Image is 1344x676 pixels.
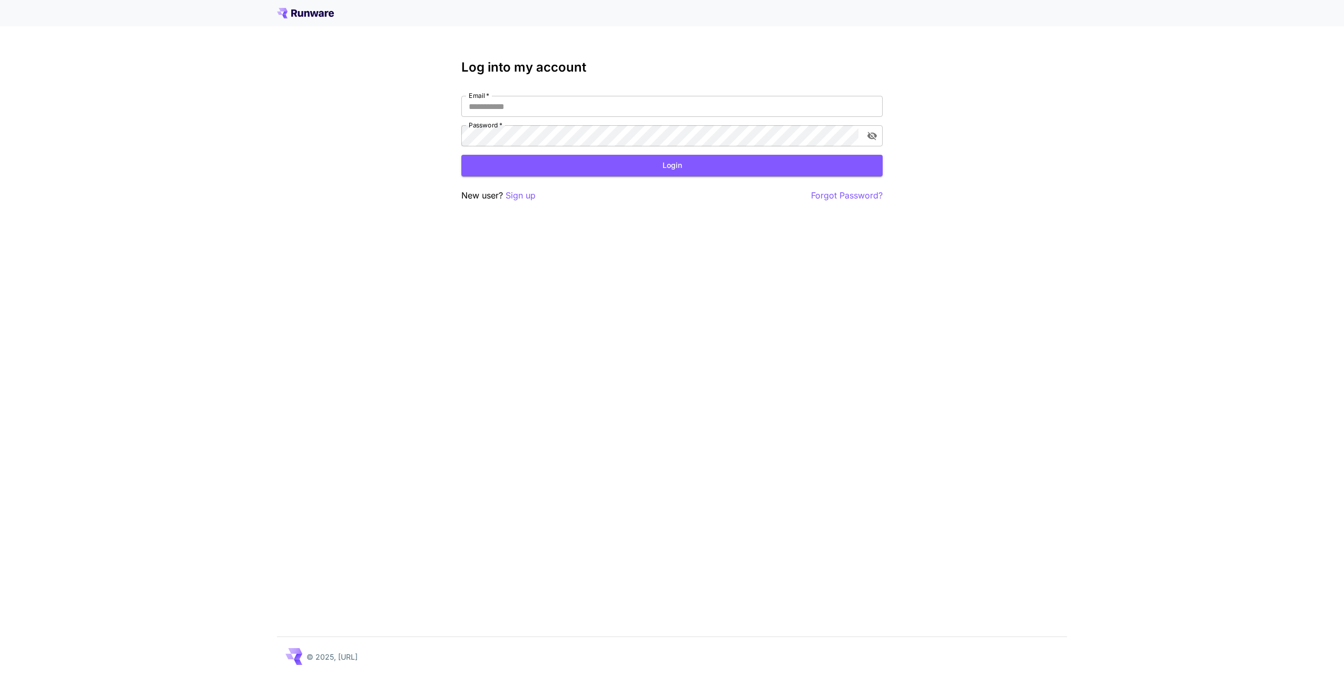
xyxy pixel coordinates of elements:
[461,155,883,176] button: Login
[863,126,882,145] button: toggle password visibility
[469,91,489,100] label: Email
[461,189,536,202] p: New user?
[461,60,883,75] h3: Log into my account
[811,189,883,202] button: Forgot Password?
[307,651,358,662] p: © 2025, [URL]
[469,121,502,130] label: Password
[506,189,536,202] button: Sign up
